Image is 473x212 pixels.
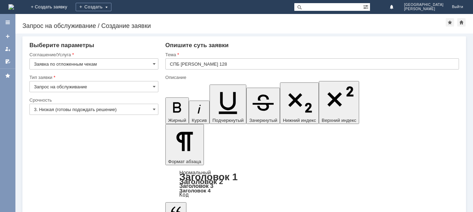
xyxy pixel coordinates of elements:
span: Выберите параметры [29,42,94,49]
button: Курсив [189,101,210,124]
span: Формат абзаца [168,159,201,164]
div: Формат абзаца [165,170,459,197]
button: Жирный [165,97,189,124]
div: Соглашение/Услуга [29,52,157,57]
span: Подчеркнутый [212,118,244,123]
div: Тема [165,52,458,57]
span: Зачеркнутый [249,118,277,123]
span: Жирный [168,118,186,123]
div: Запрос на обслуживание / Создание заявки [22,22,446,29]
div: Описание [165,75,458,80]
a: Заголовок 3 [179,183,213,189]
span: Расширенный поиск [363,3,370,10]
div: Срочность [29,98,157,102]
span: Нижний индекс [283,118,316,123]
div: Создать [76,3,111,11]
button: Нижний индекс [280,82,319,124]
div: Сделать домашней страницей [457,18,466,27]
a: Заголовок 4 [179,188,211,193]
button: Верхний индекс [319,81,359,124]
div: Тип заявки [29,75,157,80]
span: [GEOGRAPHIC_DATA] [404,3,444,7]
span: Курсив [192,118,207,123]
a: Заголовок 1 [179,171,238,182]
a: Создать заявку [2,31,13,42]
button: Подчеркнутый [210,85,246,124]
a: Мои согласования [2,56,13,67]
span: [PERSON_NAME] [404,7,444,11]
button: Зачеркнутый [246,88,280,124]
div: Добавить в избранное [446,18,454,27]
button: Формат абзаца [165,124,204,165]
a: Перейти на домашнюю страницу [8,4,14,10]
span: Верхний индекс [322,118,356,123]
span: Опишите суть заявки [165,42,229,49]
a: Нормальный [179,169,211,175]
img: logo [8,4,14,10]
a: Заголовок 2 [179,177,223,185]
a: Код [179,192,189,198]
a: Мои заявки [2,43,13,54]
